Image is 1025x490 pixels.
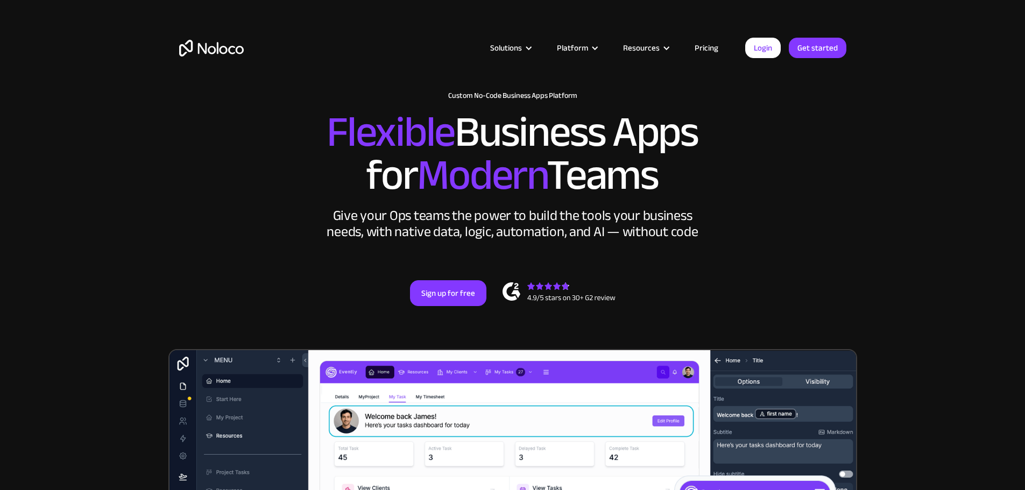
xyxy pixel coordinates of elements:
[623,41,660,55] div: Resources
[557,41,588,55] div: Platform
[490,41,522,55] div: Solutions
[745,38,781,58] a: Login
[543,41,610,55] div: Platform
[324,208,701,240] div: Give your Ops teams the power to build the tools your business needs, with native data, logic, au...
[179,111,846,197] h2: Business Apps for Teams
[477,41,543,55] div: Solutions
[681,41,732,55] a: Pricing
[410,280,486,306] a: Sign up for free
[610,41,681,55] div: Resources
[327,92,455,172] span: Flexible
[179,40,244,56] a: home
[789,38,846,58] a: Get started
[417,135,547,215] span: Modern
